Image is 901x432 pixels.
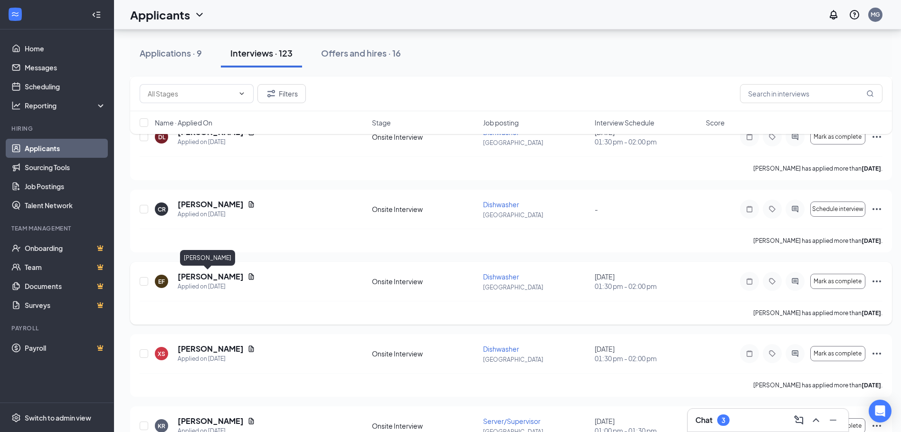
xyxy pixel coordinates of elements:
svg: ActiveChat [789,350,801,357]
button: Filter Filters [257,84,306,103]
svg: Notifications [828,9,839,20]
span: 01:30 pm - 02:00 pm [595,281,700,291]
svg: ChevronDown [194,9,205,20]
button: Schedule interview [810,202,865,217]
input: All Stages [148,88,234,99]
svg: Document [247,345,255,353]
a: Messages [25,58,106,77]
span: - [595,205,598,213]
span: Dishwasher [483,345,519,353]
div: Applied on [DATE] [178,354,255,364]
svg: Note [744,350,755,357]
svg: Document [247,201,255,208]
p: [PERSON_NAME] has applied more than . [753,309,882,317]
span: Job posting [483,118,519,127]
div: Offers and hires · 16 [321,47,401,59]
p: [GEOGRAPHIC_DATA] [483,283,588,291]
svg: Tag [767,278,778,285]
div: Open Intercom Messenger [869,400,892,422]
svg: Note [744,278,755,285]
p: [PERSON_NAME] has applied more than . [753,381,882,389]
div: Applications · 9 [140,47,202,59]
span: Stage [372,118,391,127]
div: Switch to admin view [25,413,91,422]
a: Talent Network [25,196,106,215]
div: Onsite Interview [372,204,477,214]
div: [DATE] [595,344,700,363]
div: Payroll [11,324,104,332]
p: [GEOGRAPHIC_DATA] [483,211,588,219]
div: 3 [721,416,725,424]
svg: Note [744,205,755,213]
div: Interviews · 123 [230,47,293,59]
svg: Document [247,273,255,280]
button: ChevronUp [808,413,824,428]
svg: Document [247,417,255,425]
p: [PERSON_NAME] has applied more than . [753,237,882,245]
a: DocumentsCrown [25,277,106,296]
div: Applied on [DATE] [178,210,255,219]
a: OnboardingCrown [25,239,106,258]
span: Dishwasher [483,272,519,281]
svg: ComposeMessage [793,414,805,426]
div: Hiring [11,125,104,133]
svg: ChevronDown [238,90,246,97]
span: Dishwasher [483,200,519,209]
h5: [PERSON_NAME] [178,344,244,354]
svg: Tag [767,205,778,213]
p: [PERSON_NAME] has applied more than . [753,164,882,173]
b: [DATE] [862,165,881,172]
svg: Collapse [92,10,101,19]
div: Team Management [11,224,104,232]
h5: [PERSON_NAME] [178,416,244,426]
div: Onsite Interview [372,421,477,431]
div: Onsite Interview [372,277,477,286]
svg: ActiveChat [789,278,801,285]
div: Reporting [25,101,106,110]
b: [DATE] [862,382,881,389]
div: EF [158,278,165,286]
svg: Minimize [827,414,839,426]
svg: MagnifyingGlass [866,90,874,97]
span: Mark as complete [814,350,862,357]
h5: [PERSON_NAME] [178,271,244,282]
div: CR [158,205,166,213]
a: SurveysCrown [25,296,106,315]
svg: Ellipses [871,348,882,359]
span: Score [706,118,725,127]
a: TeamCrown [25,258,106,277]
input: Search in interviews [740,84,882,103]
div: [DATE] [595,272,700,291]
span: Name · Applied On [155,118,212,127]
button: Minimize [825,413,841,428]
span: Schedule interview [812,206,863,212]
svg: ChevronUp [810,414,822,426]
a: PayrollCrown [25,338,106,357]
div: Applied on [DATE] [178,282,255,291]
svg: Ellipses [871,420,882,432]
a: Sourcing Tools [25,158,106,177]
span: 01:30 pm - 02:00 pm [595,354,700,363]
a: Job Postings [25,177,106,196]
svg: Ellipses [871,276,882,287]
svg: QuestionInfo [849,9,860,20]
button: Mark as complete [810,346,865,361]
h1: Applicants [130,7,190,23]
div: [PERSON_NAME] [180,250,235,266]
span: Server/Supervisor [483,417,541,425]
a: Applicants [25,139,106,158]
svg: Filter [266,88,277,99]
button: ComposeMessage [791,413,806,428]
div: XS [158,350,165,358]
svg: Settings [11,413,21,422]
h3: Chat [695,415,712,425]
span: Interview Schedule [595,118,654,127]
svg: Analysis [11,101,21,110]
button: Mark as complete [810,274,865,289]
a: Home [25,39,106,58]
span: Mark as complete [814,278,862,285]
a: Scheduling [25,77,106,96]
div: KR [158,422,165,430]
b: [DATE] [862,309,881,317]
svg: Tag [767,350,778,357]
